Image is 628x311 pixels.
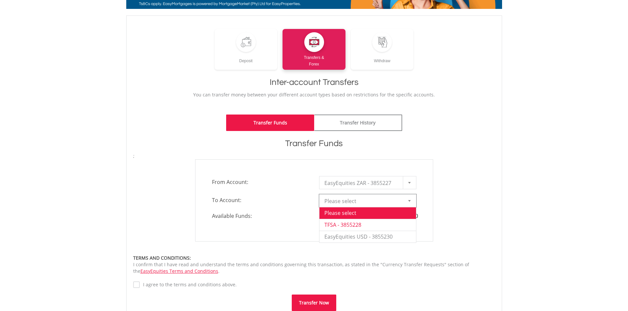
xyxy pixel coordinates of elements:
[133,255,495,274] div: I confirm that I have read and understand the terms and conditions governing this transaction, as...
[319,207,416,219] li: Please select
[140,281,237,288] label: I agree to the terms and conditions above.
[140,268,218,274] a: EasyEquities Terms and Conditions
[133,138,495,149] h1: Transfer Funds
[133,76,495,88] h1: Inter-account Transfers
[215,52,278,64] div: Deposit
[351,52,414,64] div: Withdraw
[351,29,414,70] a: Withdraw
[292,295,336,311] button: Transfer Now
[207,194,314,206] span: To Account:
[283,52,345,67] div: Transfers & Forex
[283,29,345,70] a: Transfers &Forex
[133,91,495,98] p: You can transfer money between your different account types based on restrictions for the specifi...
[133,153,495,311] form: ;
[207,176,314,188] span: From Account:
[324,176,401,190] span: EasyEquities ZAR - 3855227
[314,115,402,131] a: Transfer History
[319,219,416,231] li: TFSA - 3855228
[324,194,401,208] span: Please select
[133,255,495,261] div: TERMS AND CONDITIONS:
[319,231,416,243] li: EasyEquities USD - 3855230
[226,115,314,131] a: Transfer Funds
[215,29,278,70] a: Deposit
[207,212,314,220] span: Available Funds:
